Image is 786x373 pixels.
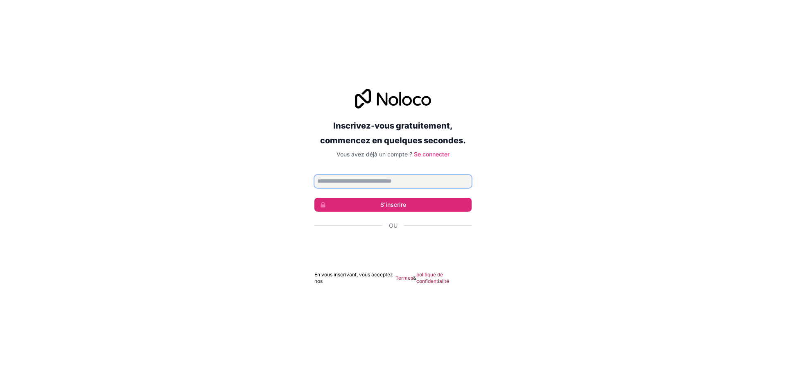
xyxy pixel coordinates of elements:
font: & [413,275,416,281]
a: Termes [395,275,413,281]
a: Se connecter [414,151,449,158]
font: S'inscrire [380,201,406,208]
input: Adresse email [314,175,472,188]
font: Ou [389,222,398,229]
font: Vous avez déjà un compte ? [337,151,412,158]
font: Inscrivez-vous gratuitement, commencez en quelques secondes. [320,121,466,145]
font: En vous inscrivant, vous acceptez nos [314,271,393,284]
font: politique de confidentialité [416,271,449,284]
button: S'inscrire [314,198,472,212]
iframe: Bouton "Se connecter avec Google" [310,239,476,257]
a: politique de confidentialité [416,271,472,285]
